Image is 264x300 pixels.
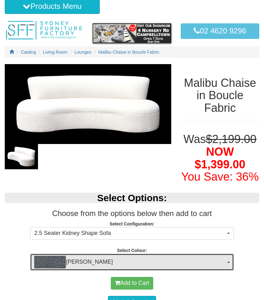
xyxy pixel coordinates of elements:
[206,133,256,146] del: $2,199.00
[21,50,36,55] a: Catalog
[30,254,234,271] button: Orlando Heather[PERSON_NAME]
[34,256,66,268] img: Orlando Heather
[111,277,153,290] button: Add to Cart
[181,23,259,39] a: 02 4620 9296
[117,248,147,253] strong: Select Colour:
[74,50,91,55] a: Lounges
[97,193,167,203] b: Select Options:
[181,133,259,183] h1: Was
[195,145,245,171] span: NOW $1,399.00
[98,50,160,55] a: Malibu Chaise in Boucle Fabric
[93,23,171,43] img: showroom.gif
[34,229,225,237] span: 2.5 Seater Kidney Shape Sofa
[43,50,68,55] a: Living Room
[110,221,154,226] strong: Select Configuration:
[34,256,225,268] span: [PERSON_NAME]
[181,77,259,114] h1: Malibu Chaise in Boucle Fabric
[5,20,83,40] img: Sydney Furniture Factory
[30,227,234,240] button: 2.5 Seater Kidney Shape Sofa
[5,209,259,218] h3: Choose from the options below then add to cart
[181,170,259,183] font: You Save: 36%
